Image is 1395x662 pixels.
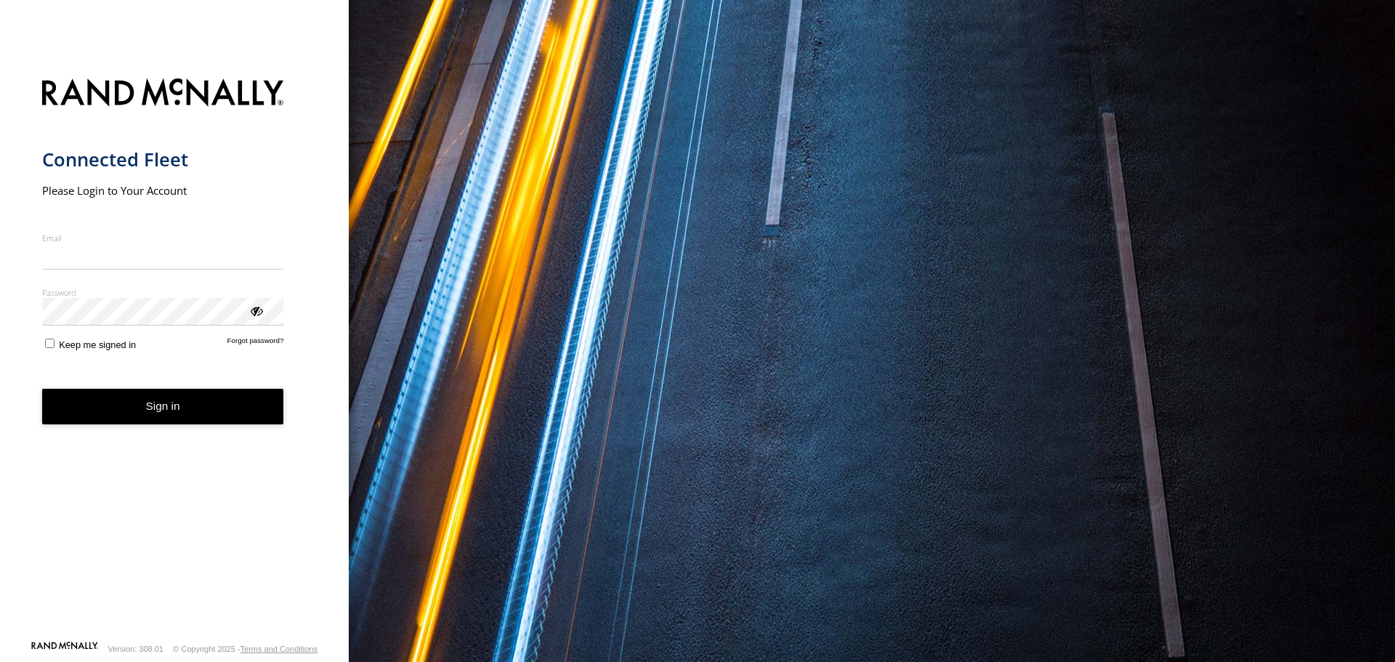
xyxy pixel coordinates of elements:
input: Keep me signed in [45,339,54,348]
label: Password [42,287,284,298]
label: Email [42,233,284,243]
div: Version: 308.01 [108,645,163,653]
div: © Copyright 2025 - [173,645,318,653]
a: Terms and Conditions [240,645,318,653]
div: ViewPassword [248,303,263,318]
span: Keep me signed in [59,339,136,350]
a: Visit our Website [31,642,98,656]
h2: Please Login to Your Account [42,183,284,198]
a: Forgot password? [227,336,284,350]
button: Sign in [42,389,284,424]
img: Rand McNally [42,76,284,113]
form: main [42,70,307,640]
h1: Connected Fleet [42,148,284,171]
